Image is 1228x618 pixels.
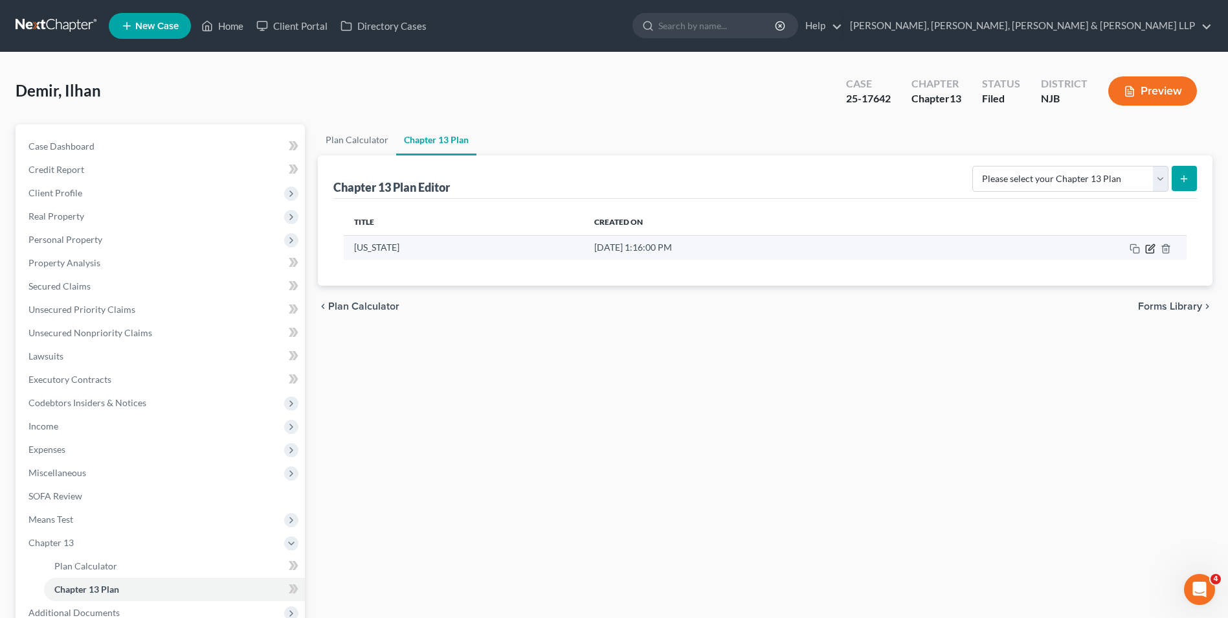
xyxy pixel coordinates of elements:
iframe: Intercom live chat [1184,574,1215,605]
span: Plan Calculator [328,301,399,312]
a: Directory Cases [334,14,433,38]
a: Executory Contracts [18,368,305,391]
button: chevron_left Plan Calculator [318,301,399,312]
div: Status [982,76,1020,91]
span: Income [28,420,58,431]
a: [PERSON_NAME], [PERSON_NAME], [PERSON_NAME] & [PERSON_NAME] LLP [843,14,1212,38]
span: Client Profile [28,187,82,198]
div: Chapter 13 Plan Editor [333,179,450,195]
a: Credit Report [18,158,305,181]
i: chevron_right [1202,301,1212,312]
a: Chapter 13 Plan [44,578,305,601]
a: Unsecured Nonpriority Claims [18,321,305,345]
div: District [1041,76,1088,91]
div: NJB [1041,91,1088,106]
div: Filed [982,91,1020,106]
span: Miscellaneous [28,467,86,478]
a: Unsecured Priority Claims [18,298,305,321]
a: Case Dashboard [18,135,305,158]
th: Title [344,209,584,235]
a: Chapter 13 Plan [396,124,476,155]
a: Home [195,14,250,38]
div: Chapter [911,76,961,91]
span: Demir, Ilhan [16,81,101,100]
span: Codebtors Insiders & Notices [28,397,146,408]
span: Case Dashboard [28,141,95,152]
span: Means Test [28,514,73,525]
button: Preview [1108,76,1197,106]
span: Unsecured Priority Claims [28,304,135,315]
td: [DATE] 1:16:00 PM [584,235,942,260]
button: Forms Library chevron_right [1138,301,1212,312]
a: Lawsuits [18,345,305,368]
a: Client Portal [250,14,334,38]
i: chevron_left [318,301,328,312]
span: Chapter 13 [28,537,74,548]
span: SOFA Review [28,490,82,501]
a: Plan Calculator [318,124,396,155]
th: Created On [584,209,942,235]
a: SOFA Review [18,485,305,508]
span: Additional Documents [28,607,120,618]
div: Case [846,76,891,91]
span: Expenses [28,444,65,455]
span: Unsecured Nonpriority Claims [28,327,152,338]
span: Personal Property [28,234,102,245]
span: New Case [135,21,179,31]
span: Chapter 13 Plan [54,584,119,595]
span: Plan Calculator [54,560,117,571]
input: Search by name... [658,14,777,38]
a: Secured Claims [18,275,305,298]
a: Property Analysis [18,251,305,275]
a: Help [799,14,842,38]
td: [US_STATE] [344,235,584,260]
span: Forms Library [1138,301,1202,312]
a: Plan Calculator [44,555,305,578]
span: Executory Contracts [28,374,111,385]
span: Property Analysis [28,257,100,268]
span: Real Property [28,211,84,222]
span: Secured Claims [28,280,91,292]
span: Lawsuits [28,350,63,361]
span: Credit Report [28,164,84,175]
div: Chapter [911,91,961,106]
span: 13 [950,92,961,104]
span: 4 [1211,574,1221,584]
div: 25-17642 [846,91,891,106]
